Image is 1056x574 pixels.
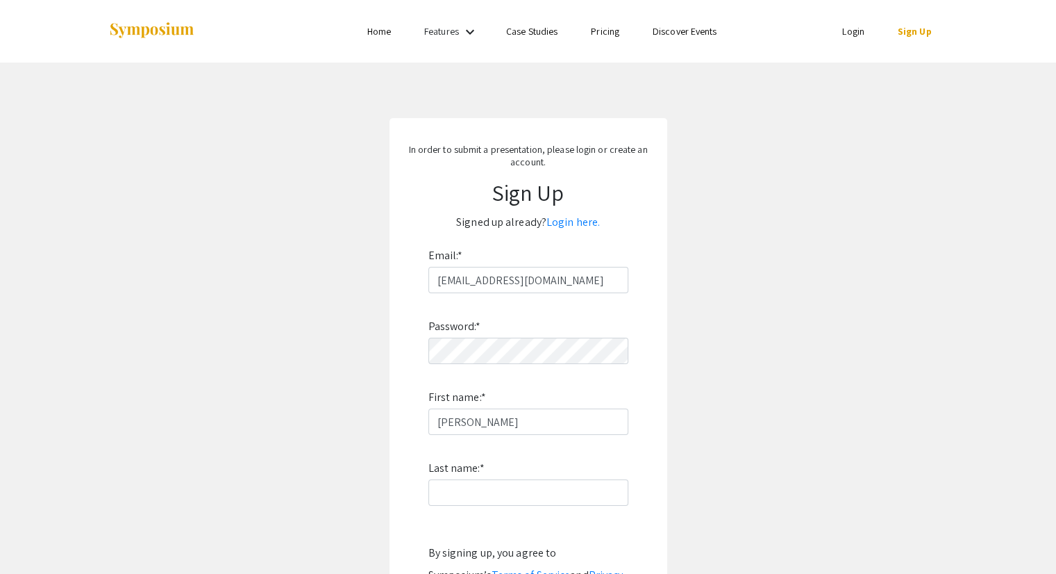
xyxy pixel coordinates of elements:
mat-icon: Expand Features list [462,24,478,40]
label: First name: [428,386,486,409]
a: Case Studies [506,25,558,38]
label: Last name: [428,457,485,479]
label: Email: [428,245,463,267]
a: Home [367,25,391,38]
img: Symposium by ForagerOne [108,22,195,40]
a: Discover Events [653,25,717,38]
p: In order to submit a presentation, please login or create an account. [403,143,653,168]
p: Signed up already? [403,211,653,233]
h1: Sign Up [403,179,653,206]
iframe: Chat [10,511,59,564]
label: Password: [428,315,481,338]
a: Login here. [546,215,600,229]
a: Pricing [591,25,619,38]
a: Features [424,25,459,38]
a: Sign Up [898,25,932,38]
a: Login [842,25,864,38]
